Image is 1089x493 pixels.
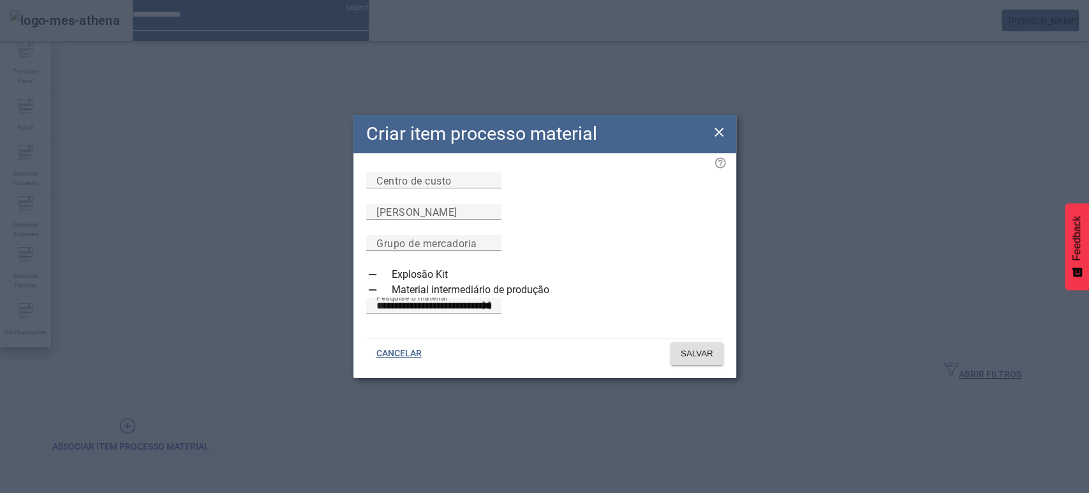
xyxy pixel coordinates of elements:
[376,298,491,314] input: Number
[376,237,477,249] mat-label: Grupo de mercadoria
[389,267,448,282] label: Explosão Kit
[670,342,723,365] button: SALVAR
[389,282,549,298] label: Material intermediário de produção
[376,206,457,218] mat-label: [PERSON_NAME]
[681,347,713,360] span: SALVAR
[376,293,447,302] mat-label: Pesquise o material
[1065,203,1089,290] button: Feedback - Mostrar pesquisa
[1071,216,1083,261] span: Feedback
[376,174,452,186] mat-label: Centro de custo
[366,342,432,365] button: CANCELAR
[376,347,422,360] span: CANCELAR
[366,120,597,148] h2: Criar item processo material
